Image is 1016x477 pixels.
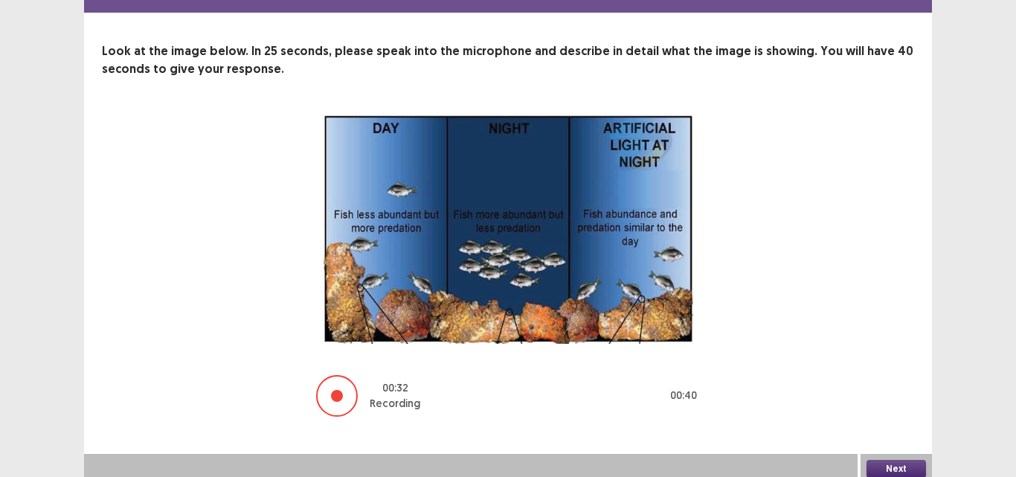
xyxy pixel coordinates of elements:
p: Look at the image below. In 25 seconds, please speak into the microphone and describe in detail w... [102,42,914,78]
p: 00 : 32 [382,380,408,396]
p: Recording [370,396,420,412]
img: image-description [322,114,694,344]
p: 00 : 40 [670,388,697,403]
